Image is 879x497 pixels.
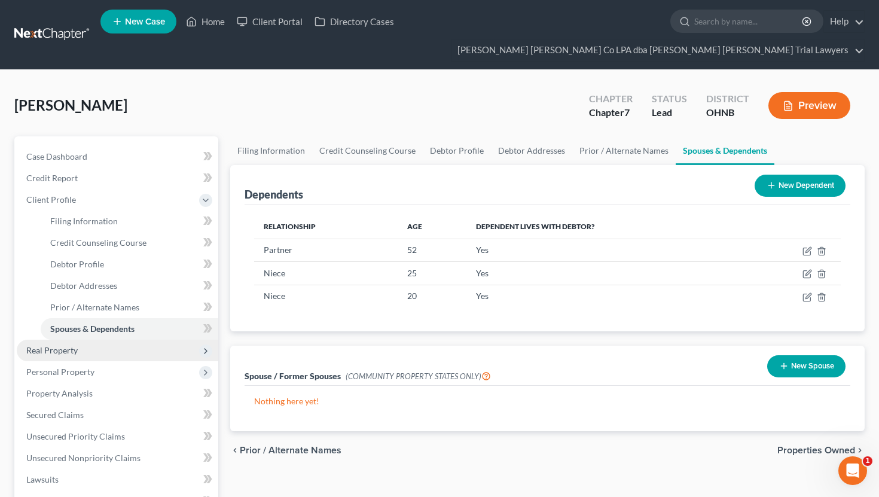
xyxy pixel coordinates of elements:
[245,187,303,202] div: Dependents
[245,371,341,381] span: Spouse / Former Spouses
[777,446,865,455] button: Properties Owned chevron_right
[309,11,400,32] a: Directory Cases
[254,285,398,307] td: Niece
[706,92,749,106] div: District
[491,136,572,165] a: Debtor Addresses
[398,239,466,261] td: 52
[17,426,218,447] a: Unsecured Priority Claims
[41,232,218,254] a: Credit Counseling Course
[50,216,118,226] span: Filing Information
[41,318,218,340] a: Spouses & Dependents
[26,194,76,205] span: Client Profile
[26,345,78,355] span: Real Property
[50,324,135,334] span: Spouses & Dependents
[17,447,218,469] a: Unsecured Nonpriority Claims
[17,167,218,189] a: Credit Report
[50,237,146,248] span: Credit Counseling Course
[26,453,141,463] span: Unsecured Nonpriority Claims
[254,239,398,261] td: Partner
[312,136,423,165] a: Credit Counseling Course
[231,11,309,32] a: Client Portal
[26,173,78,183] span: Credit Report
[706,106,749,120] div: OHNB
[50,302,139,312] span: Prior / Alternate Names
[572,136,676,165] a: Prior / Alternate Names
[26,367,94,377] span: Personal Property
[230,136,312,165] a: Filing Information
[838,456,867,485] iframe: Intercom live chat
[466,239,744,261] td: Yes
[41,275,218,297] a: Debtor Addresses
[50,280,117,291] span: Debtor Addresses
[254,395,841,407] p: Nothing here yet!
[652,106,687,120] div: Lead
[254,262,398,285] td: Niece
[17,146,218,167] a: Case Dashboard
[676,136,774,165] a: Spouses & Dependents
[466,262,744,285] td: Yes
[180,11,231,32] a: Home
[14,96,127,114] span: [PERSON_NAME]
[398,285,466,307] td: 20
[26,410,84,420] span: Secured Claims
[768,92,850,119] button: Preview
[254,215,398,239] th: Relationship
[26,388,93,398] span: Property Analysis
[398,262,466,285] td: 25
[398,215,466,239] th: Age
[777,446,855,455] span: Properties Owned
[26,151,87,161] span: Case Dashboard
[466,285,744,307] td: Yes
[230,446,341,455] button: chevron_left Prior / Alternate Names
[863,456,872,466] span: 1
[50,259,104,269] span: Debtor Profile
[824,11,864,32] a: Help
[17,469,218,490] a: Lawsuits
[41,297,218,318] a: Prior / Alternate Names
[652,92,687,106] div: Status
[589,92,633,106] div: Chapter
[755,175,846,197] button: New Dependent
[855,446,865,455] i: chevron_right
[41,254,218,275] a: Debtor Profile
[624,106,630,118] span: 7
[423,136,491,165] a: Debtor Profile
[767,355,846,377] button: New Spouse
[230,446,240,455] i: chevron_left
[26,474,59,484] span: Lawsuits
[589,106,633,120] div: Chapter
[17,404,218,426] a: Secured Claims
[17,383,218,404] a: Property Analysis
[26,431,125,441] span: Unsecured Priority Claims
[451,39,864,61] a: [PERSON_NAME] [PERSON_NAME] Co LPA dba [PERSON_NAME] [PERSON_NAME] Trial Lawyers
[694,10,804,32] input: Search by name...
[240,446,341,455] span: Prior / Alternate Names
[125,17,165,26] span: New Case
[346,371,491,381] span: (COMMUNITY PROPERTY STATES ONLY)
[466,215,744,239] th: Dependent lives with debtor?
[41,211,218,232] a: Filing Information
